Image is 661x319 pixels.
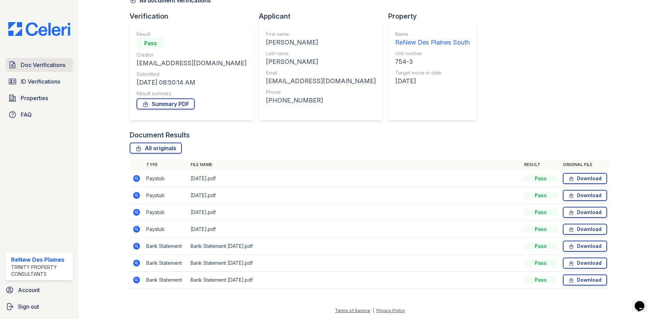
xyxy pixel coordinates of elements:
a: Summary PDF [137,98,195,109]
div: [EMAIL_ADDRESS][DOMAIN_NAME] [137,58,246,68]
div: [EMAIL_ADDRESS][DOMAIN_NAME] [266,76,376,86]
span: FAQ [21,110,32,119]
div: Pass [524,277,557,283]
div: [DATE] 08:50:14 AM [137,78,246,87]
div: Pass [524,226,557,233]
a: FAQ [6,108,73,122]
div: Target move in date [395,69,470,76]
img: CE_Logo_Blue-a8612792a0a2168367f1c8372b55b34899dd931a85d93a1a3d3e32e68fde9ad4.png [3,22,76,36]
a: ID Verifications [6,75,73,88]
td: Bank Statement [DATE].pdf [188,255,521,272]
a: Privacy Policy [376,308,405,313]
td: [DATE].pdf [188,221,521,238]
a: Download [563,241,607,252]
td: [DATE].pdf [188,170,521,187]
div: Document Results [130,130,190,140]
div: [DATE] [395,76,470,86]
th: File name [188,159,521,170]
a: Terms of Service [335,308,370,313]
div: [PHONE_NUMBER] [266,96,376,105]
div: | [373,308,374,313]
td: Bank Statement [DATE].pdf [188,272,521,289]
div: Trinity Property Consultants [11,264,70,278]
td: Paystub [143,187,188,204]
div: ReNew Des Plaines [11,255,70,264]
div: Pass [524,175,557,182]
th: Result [521,159,560,170]
th: Original file [560,159,610,170]
div: Phone [266,89,376,96]
div: First name [266,31,376,38]
a: Account [3,283,76,297]
a: Doc Verifications [6,58,73,72]
a: Download [563,190,607,201]
td: [DATE].pdf [188,204,521,221]
div: Applicant [259,11,388,21]
div: ReNew Des Plaines South [395,38,470,47]
div: Submitted [137,71,246,78]
div: 754-3 [395,57,470,67]
span: ID Verifications [21,77,60,86]
div: Verification [130,11,259,21]
a: Download [563,207,607,218]
div: [PERSON_NAME] [266,38,376,47]
a: Sign out [3,300,76,313]
a: Download [563,224,607,235]
div: Pass [524,243,557,250]
span: Doc Verifications [21,61,65,69]
div: Result summary [137,90,246,97]
div: Last name [266,50,376,57]
td: Bank Statement [143,238,188,255]
td: Paystub [143,170,188,187]
div: Pass [524,209,557,216]
div: Name [395,31,470,38]
a: Download [563,173,607,184]
div: Creator [137,51,246,58]
td: Bank Statement [143,272,188,289]
td: Bank Statement [143,255,188,272]
td: [DATE].pdf [188,187,521,204]
div: Pass [524,260,557,267]
a: Properties [6,91,73,105]
div: Property [388,11,482,21]
td: Paystub [143,204,188,221]
div: Result [137,31,246,38]
span: Sign out [18,302,39,311]
span: Properties [21,94,48,102]
td: Bank Statement [DATE].pdf [188,238,521,255]
th: Type [143,159,188,170]
td: Paystub [143,221,188,238]
iframe: chat widget [632,291,654,312]
div: Pass [524,192,557,199]
a: Download [563,274,607,286]
div: Email [266,69,376,76]
a: Name ReNew Des Plaines South [395,31,470,47]
div: Unit number [395,50,470,57]
a: Download [563,258,607,269]
div: Pass [137,38,164,49]
div: [PERSON_NAME] [266,57,376,67]
span: Account [18,286,40,294]
a: All originals [130,143,182,154]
